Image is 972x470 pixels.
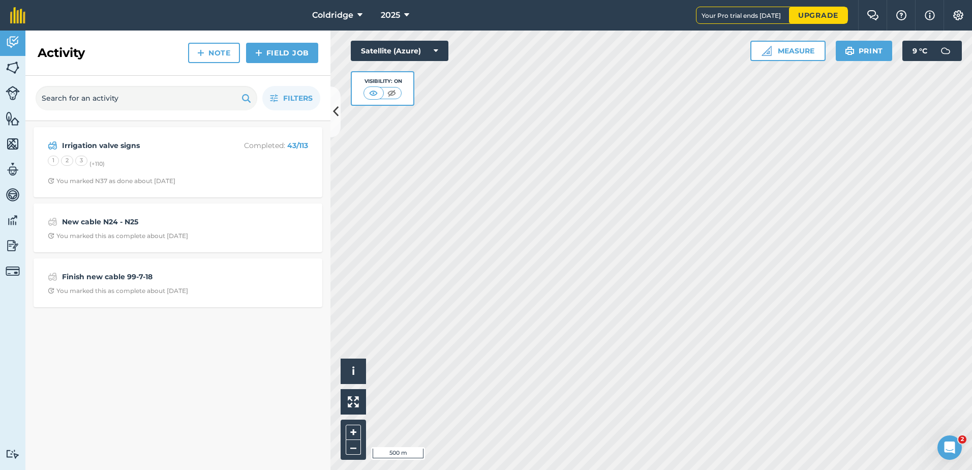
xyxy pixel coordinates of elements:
a: Upgrade [789,7,847,23]
img: Clock with arrow pointing clockwise [48,287,54,294]
iframe: Intercom live chat [937,435,962,460]
div: You marked this as complete about [DATE] [48,287,188,295]
span: 2025 [381,9,400,21]
a: Note [188,43,240,63]
img: svg+xml;base64,PD94bWwgdmVyc2lvbj0iMS4wIiBlbmNvZGluZz0idXRmLTgiPz4KPCEtLSBHZW5lcmF0b3I6IEFkb2JlIE... [6,35,20,50]
img: svg+xml;base64,PHN2ZyB4bWxucz0iaHR0cDovL3d3dy53My5vcmcvMjAwMC9zdmciIHdpZHRoPSI1NiIgaGVpZ2h0PSI2MC... [6,111,20,126]
img: A question mark icon [895,10,907,20]
img: svg+xml;base64,PHN2ZyB4bWxucz0iaHR0cDovL3d3dy53My5vcmcvMjAwMC9zdmciIHdpZHRoPSIxNCIgaGVpZ2h0PSIyNC... [255,47,262,59]
img: Clock with arrow pointing clockwise [48,178,54,184]
div: 2 [61,156,73,166]
span: Coldridge [312,9,353,21]
button: Satellite (Azure) [351,41,448,61]
img: svg+xml;base64,PHN2ZyB4bWxucz0iaHR0cDovL3d3dy53My5vcmcvMjAwMC9zdmciIHdpZHRoPSI1MCIgaGVpZ2h0PSI0MC... [367,88,380,98]
img: svg+xml;base64,PD94bWwgdmVyc2lvbj0iMS4wIiBlbmNvZGluZz0idXRmLTgiPz4KPCEtLSBHZW5lcmF0b3I6IEFkb2JlIE... [6,264,20,278]
button: + [346,425,361,440]
button: 9 °C [902,41,962,61]
button: – [346,440,361,455]
img: A cog icon [952,10,964,20]
a: New cable N24 - N25Clock with arrow pointing clockwiseYou marked this as complete about [DATE] [40,210,316,246]
img: svg+xml;base64,PD94bWwgdmVyc2lvbj0iMS4wIiBlbmNvZGluZz0idXRmLTgiPz4KPCEtLSBHZW5lcmF0b3I6IEFkb2JlIE... [48,216,57,228]
img: Four arrows, one pointing top left, one top right, one bottom right and the last bottom left [348,396,359,407]
a: Irrigation valve signsCompleted: 43/113123(+110)Clock with arrow pointing clockwiseYou marked N37... [40,133,316,191]
img: Two speech bubbles overlapping with the left bubble in the forefront [867,10,879,20]
div: Visibility: On [363,77,402,85]
strong: New cable N24 - N25 [62,216,223,227]
button: Filters [262,86,320,110]
p: Completed : [227,140,308,151]
img: svg+xml;base64,PHN2ZyB4bWxucz0iaHR0cDovL3d3dy53My5vcmcvMjAwMC9zdmciIHdpZHRoPSIxNCIgaGVpZ2h0PSIyNC... [197,47,204,59]
img: svg+xml;base64,PD94bWwgdmVyc2lvbj0iMS4wIiBlbmNvZGluZz0idXRmLTgiPz4KPCEtLSBHZW5lcmF0b3I6IEFkb2JlIE... [48,271,57,283]
div: You marked N37 as done about [DATE] [48,177,175,185]
span: Filters [283,93,313,104]
a: Finish new cable 99-7-18Clock with arrow pointing clockwiseYou marked this as complete about [DATE] [40,265,316,301]
div: 1 [48,156,59,166]
button: i [341,359,366,384]
div: 3 [75,156,87,166]
div: You marked this as complete about [DATE] [48,232,188,240]
span: i [352,365,355,377]
img: svg+xml;base64,PD94bWwgdmVyc2lvbj0iMS4wIiBlbmNvZGluZz0idXRmLTgiPz4KPCEtLSBHZW5lcmF0b3I6IEFkb2JlIE... [6,238,20,253]
img: svg+xml;base64,PHN2ZyB4bWxucz0iaHR0cDovL3d3dy53My5vcmcvMjAwMC9zdmciIHdpZHRoPSIxNyIgaGVpZ2h0PSIxNy... [925,9,935,21]
strong: Irrigation valve signs [62,140,223,151]
input: Search for an activity [36,86,257,110]
img: svg+xml;base64,PD94bWwgdmVyc2lvbj0iMS4wIiBlbmNvZGluZz0idXRmLTgiPz4KPCEtLSBHZW5lcmF0b3I6IEFkb2JlIE... [935,41,956,61]
img: Ruler icon [762,46,772,56]
img: svg+xml;base64,PHN2ZyB4bWxucz0iaHR0cDovL3d3dy53My5vcmcvMjAwMC9zdmciIHdpZHRoPSI1MCIgaGVpZ2h0PSI0MC... [385,88,398,98]
a: Field Job [246,43,318,63]
img: svg+xml;base64,PD94bWwgdmVyc2lvbj0iMS4wIiBlbmNvZGluZz0idXRmLTgiPz4KPCEtLSBHZW5lcmF0b3I6IEFkb2JlIE... [6,213,20,228]
img: svg+xml;base64,PHN2ZyB4bWxucz0iaHR0cDovL3d3dy53My5vcmcvMjAwMC9zdmciIHdpZHRoPSIxOSIgaGVpZ2h0PSIyNC... [241,92,251,104]
img: svg+xml;base64,PD94bWwgdmVyc2lvbj0iMS4wIiBlbmNvZGluZz0idXRmLTgiPz4KPCEtLSBHZW5lcmF0b3I6IEFkb2JlIE... [6,162,20,177]
button: Measure [750,41,826,61]
img: svg+xml;base64,PHN2ZyB4bWxucz0iaHR0cDovL3d3dy53My5vcmcvMjAwMC9zdmciIHdpZHRoPSI1NiIgaGVpZ2h0PSI2MC... [6,136,20,152]
img: fieldmargin Logo [10,7,25,23]
h2: Activity [38,45,85,61]
img: svg+xml;base64,PD94bWwgdmVyc2lvbj0iMS4wIiBlbmNvZGluZz0idXRmLTgiPz4KPCEtLSBHZW5lcmF0b3I6IEFkb2JlIE... [6,187,20,202]
span: 9 ° C [913,41,927,61]
img: svg+xml;base64,PHN2ZyB4bWxucz0iaHR0cDovL3d3dy53My5vcmcvMjAwMC9zdmciIHdpZHRoPSI1NiIgaGVpZ2h0PSI2MC... [6,60,20,75]
strong: Finish new cable 99-7-18 [62,271,223,282]
span: Your Pro trial ends [DATE] [702,12,789,19]
button: Print [836,41,893,61]
img: Clock with arrow pointing clockwise [48,232,54,239]
img: svg+xml;base64,PD94bWwgdmVyc2lvbj0iMS4wIiBlbmNvZGluZz0idXRmLTgiPz4KPCEtLSBHZW5lcmF0b3I6IEFkb2JlIE... [6,86,20,100]
img: svg+xml;base64,PD94bWwgdmVyc2lvbj0iMS4wIiBlbmNvZGluZz0idXRmLTgiPz4KPCEtLSBHZW5lcmF0b3I6IEFkb2JlIE... [48,139,57,152]
img: svg+xml;base64,PD94bWwgdmVyc2lvbj0iMS4wIiBlbmNvZGluZz0idXRmLTgiPz4KPCEtLSBHZW5lcmF0b3I6IEFkb2JlIE... [6,449,20,459]
span: 2 [958,435,966,444]
small: (+ 110 ) [89,160,105,167]
img: svg+xml;base64,PHN2ZyB4bWxucz0iaHR0cDovL3d3dy53My5vcmcvMjAwMC9zdmciIHdpZHRoPSIxOSIgaGVpZ2h0PSIyNC... [845,45,855,57]
strong: 43 / 113 [287,141,308,150]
